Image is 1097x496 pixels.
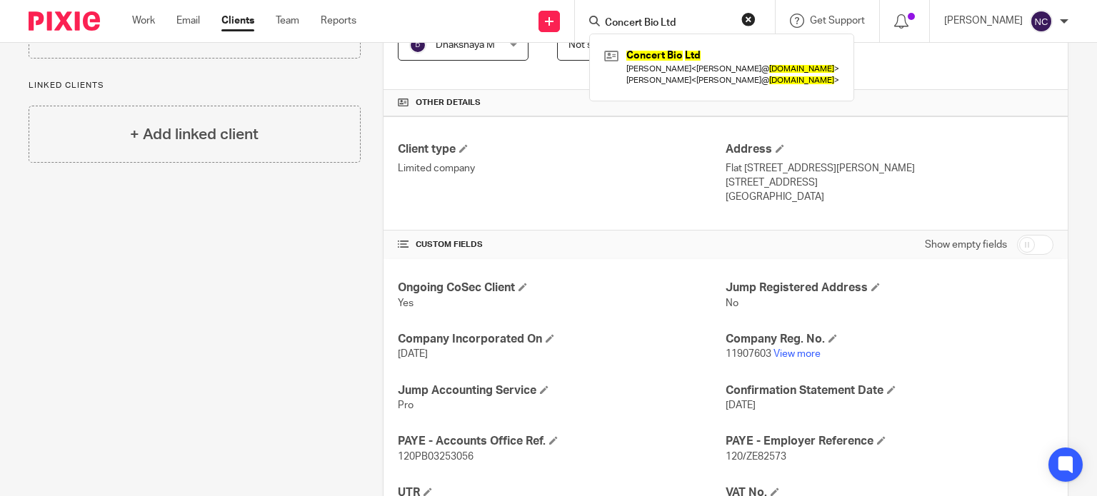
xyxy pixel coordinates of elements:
[132,14,155,28] a: Work
[398,349,428,359] span: [DATE]
[726,280,1053,295] h4: Jump Registered Address
[221,14,254,28] a: Clients
[726,190,1053,204] p: [GEOGRAPHIC_DATA]
[726,176,1053,190] p: [STREET_ADDRESS]
[726,161,1053,176] p: Flat [STREET_ADDRESS][PERSON_NAME]
[726,298,738,308] span: No
[416,97,481,108] span: Other details
[398,161,726,176] p: Limited company
[130,123,259,146] h4: + Add linked client
[726,349,771,359] span: 11907603
[29,80,361,91] p: Linked clients
[810,16,865,26] span: Get Support
[726,434,1053,449] h4: PAYE - Employer Reference
[944,14,1023,28] p: [PERSON_NAME]
[321,14,356,28] a: Reports
[726,142,1053,157] h4: Address
[409,36,426,54] img: svg%3E
[603,17,732,30] input: Search
[176,14,200,28] a: Email
[741,12,756,26] button: Clear
[568,40,626,50] span: Not selected
[398,239,726,250] h4: CUSTOM FIELDS
[925,238,1007,252] label: Show empty fields
[398,383,726,398] h4: Jump Accounting Service
[398,142,726,157] h4: Client type
[398,400,414,410] span: Pro
[773,349,821,359] a: View more
[398,452,474,462] span: 120PB03253056
[276,14,299,28] a: Team
[398,280,726,295] h4: Ongoing CoSec Client
[398,298,414,308] span: Yes
[398,332,726,347] h4: Company Incorporated On
[726,452,786,462] span: 120/ZE82573
[1030,10,1053,33] img: svg%3E
[398,434,726,449] h4: PAYE - Accounts Office Ref.
[726,332,1053,347] h4: Company Reg. No.
[436,40,495,50] span: Dhakshaya M
[726,383,1053,398] h4: Confirmation Statement Date
[726,400,756,410] span: [DATE]
[29,11,100,31] img: Pixie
